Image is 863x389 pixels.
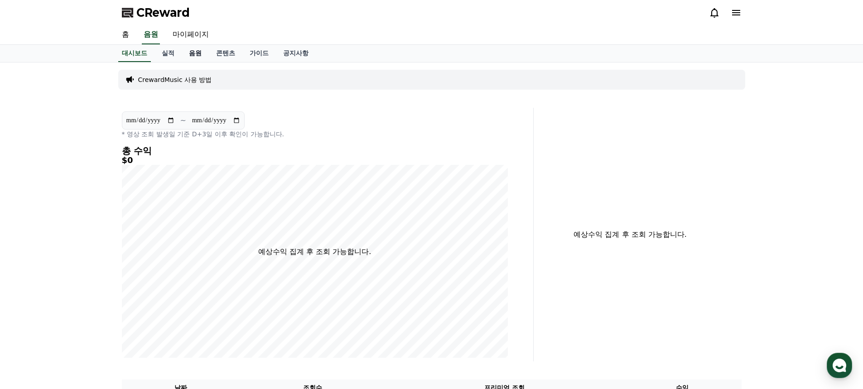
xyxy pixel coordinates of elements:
a: 음원 [182,45,209,62]
span: CReward [136,5,190,20]
h4: 총 수익 [122,146,508,156]
p: * 영상 조회 발생일 기준 D+3일 이후 확인이 가능합니다. [122,130,508,139]
a: 대시보드 [118,45,151,62]
p: 예상수익 집계 후 조회 가능합니다. [258,246,371,257]
a: CrewardMusic 사용 방법 [138,75,212,84]
a: 공지사항 [276,45,316,62]
a: 홈 [3,287,60,310]
a: 실적 [154,45,182,62]
a: 대화 [60,287,117,310]
span: 설정 [140,301,151,308]
a: 음원 [142,25,160,44]
a: CReward [122,5,190,20]
p: 예상수익 집계 후 조회 가능합니다. [541,229,720,240]
a: 콘텐츠 [209,45,242,62]
a: 홈 [115,25,136,44]
a: 가이드 [242,45,276,62]
span: 홈 [29,301,34,308]
a: 설정 [117,287,174,310]
span: 대화 [83,301,94,308]
h5: $0 [122,156,508,165]
a: 마이페이지 [165,25,216,44]
p: ~ [180,115,186,126]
